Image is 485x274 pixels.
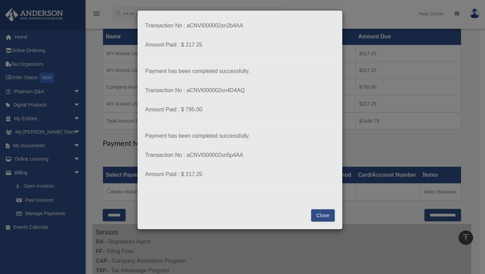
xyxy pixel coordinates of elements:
[145,66,335,76] p: Payment has been completed successfully.
[145,105,335,114] p: Amount Paid : $ 795.00
[145,86,335,95] p: Transaction No : aCNVI000002sn4D4AQ
[145,170,335,179] p: Amount Paid : $ 217.25
[145,40,335,50] p: Amount Paid : $ 217.25
[145,21,335,30] p: Transaction No : aCNVI000002sn2b4AA
[311,209,335,222] button: Close
[145,150,335,160] p: Transaction No : aCNVI000002sn5p4AA
[145,131,335,141] p: Payment has been completed successfully.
